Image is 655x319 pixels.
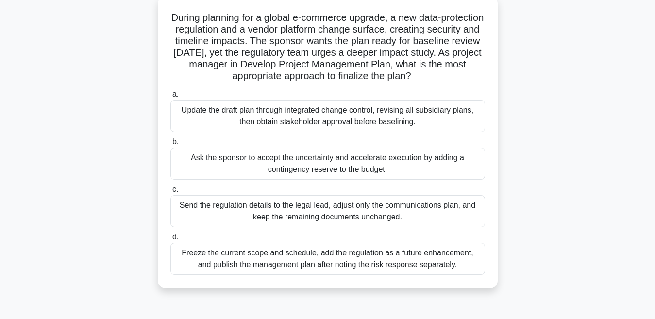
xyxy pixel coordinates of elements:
[170,100,485,132] div: Update the draft plan through integrated change control, revising all subsidiary plans, then obta...
[170,195,485,227] div: Send the regulation details to the legal lead, adjust only the communications plan, and keep the ...
[170,243,485,275] div: Freeze the current scope and schedule, add the regulation as a future enhancement, and publish th...
[172,233,179,241] span: d.
[172,137,179,146] span: b.
[172,185,178,193] span: c.
[169,12,486,83] h5: During planning for a global e-commerce upgrade, a new data-protection regulation and a vendor pl...
[170,148,485,180] div: Ask the sponsor to accept the uncertainty and accelerate execution by adding a contingency reserv...
[172,90,179,98] span: a.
